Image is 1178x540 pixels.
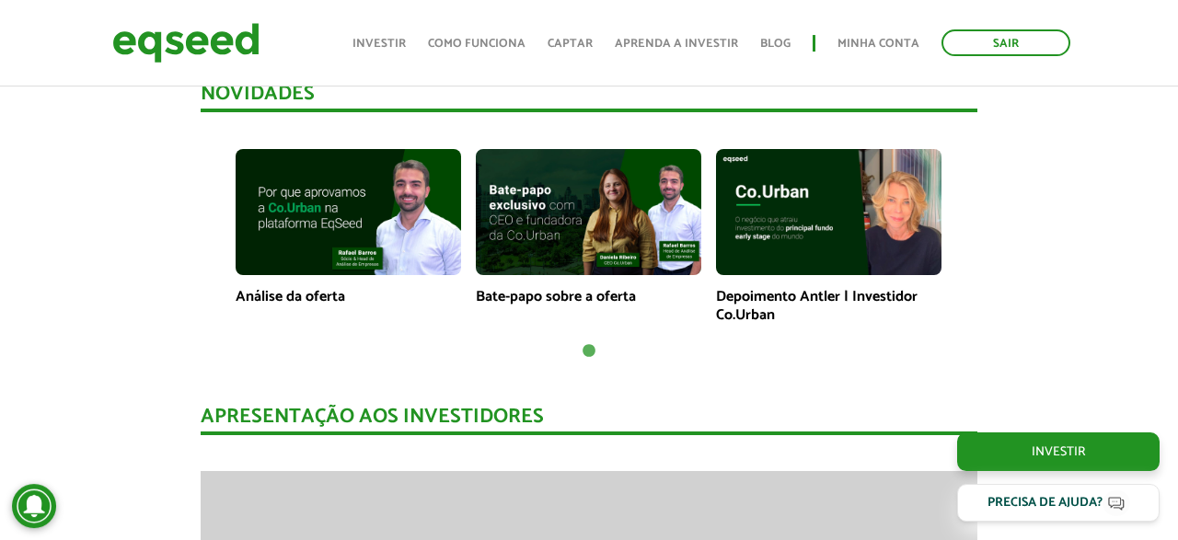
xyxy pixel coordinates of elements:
[201,84,976,112] div: Novidades
[201,407,976,435] div: Apresentação aos investidores
[580,342,598,361] button: 1 of 1
[716,149,941,276] img: maxresdefault.jpg
[236,288,461,305] p: Análise da oferta
[760,38,791,50] a: Blog
[548,38,593,50] a: Captar
[941,29,1070,56] a: Sair
[236,149,461,276] img: maxresdefault.jpg
[476,149,701,276] img: maxresdefault.jpg
[476,288,701,305] p: Bate-papo sobre a oferta
[352,38,406,50] a: Investir
[428,38,525,50] a: Como funciona
[837,38,919,50] a: Minha conta
[615,38,738,50] a: Aprenda a investir
[112,18,260,67] img: EqSeed
[716,288,941,323] p: Depoimento Antler | Investidor Co.Urban
[957,432,1160,471] a: Investir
